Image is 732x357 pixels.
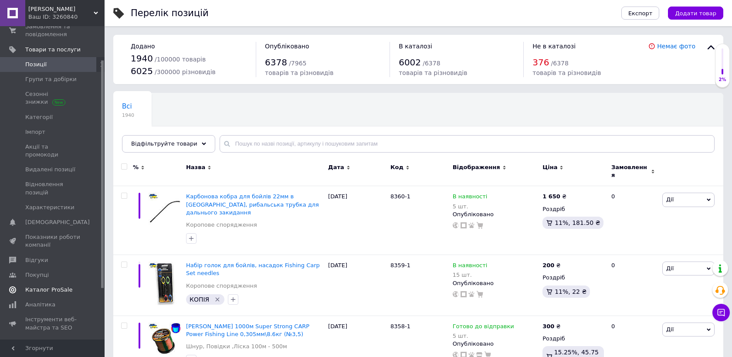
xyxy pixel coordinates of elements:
[712,304,730,321] button: Чат з покупцем
[390,323,410,330] span: 8358-1
[611,163,649,179] span: Замовлення
[423,60,440,67] span: / 6378
[186,282,257,290] a: Коропове спорядження
[453,211,539,218] div: Опубліковано
[28,13,105,21] div: Ваш ID: 3260840
[542,323,560,330] div: ₴
[542,323,554,330] b: 300
[453,262,488,271] span: В наявності
[122,112,134,119] span: 1940
[25,339,81,354] span: Управління сайтом
[25,75,77,83] span: Групи та добірки
[532,43,576,50] span: Не в каталозі
[453,340,539,348] div: Опубліковано
[289,60,306,67] span: / 7965
[542,193,566,201] div: ₴
[186,323,309,337] a: [PERSON_NAME] 1000м Super Strong CARP Power Fishing Line 0,305мм\8.6кг (№3,5)
[542,262,560,269] div: ₴
[148,193,182,226] img: Карбоновая кобра для бойлов 22мм в чехле, рыболовная трубка для дальнего заброса
[186,193,319,215] a: Карбонова кобра для бойлів 22мм в [GEOGRAPHIC_DATA], рибальська трубка для дальнього закидання
[453,323,514,332] span: Готово до відправки
[25,316,81,331] span: Інструменти веб-майстра та SEO
[131,66,153,76] span: 6025
[186,262,320,276] a: Набір голок для бойлів, насадок Fishing Carp Set needles
[220,135,715,153] input: Пошук по назві позиції, артикулу і пошуковим запитам
[131,53,153,64] span: 1940
[390,163,403,171] span: Код
[131,43,155,50] span: Додано
[25,143,81,159] span: Акції та промокоди
[25,166,75,173] span: Видалені позиції
[551,60,569,67] span: / 6378
[328,163,344,171] span: Дата
[122,102,132,110] span: Всі
[25,256,48,264] span: Відгуки
[131,9,209,18] div: Перелік позицій
[25,301,55,309] span: Аналітика
[25,180,81,196] span: Відновлення позицій
[133,163,139,171] span: %
[390,262,410,269] span: 8359-1
[265,69,333,76] span: товарів та різновидів
[542,274,604,282] div: Роздріб
[149,262,181,305] img: Набор иголок для бойлов, насадок Fishing Carp Set needles
[555,288,586,295] span: 11%, 22 ₴
[190,296,209,303] span: КОПІЯ
[326,255,388,316] div: [DATE]
[214,296,221,303] svg: Видалити мітку
[532,69,601,76] span: товарів та різновидів
[399,69,467,76] span: товарів та різновидів
[25,218,90,226] span: [DEMOGRAPHIC_DATA]
[399,57,421,68] span: 6002
[25,23,81,38] span: Замовлення та повідомлення
[186,163,205,171] span: Назва
[453,193,488,202] span: В наявності
[453,163,500,171] span: Відображення
[25,271,49,279] span: Покупці
[666,265,674,272] span: Дії
[606,186,660,255] div: 0
[666,326,674,333] span: Дії
[186,221,257,229] a: Коропове спорядження
[155,68,216,75] span: / 300000 різновидів
[628,10,653,17] span: Експорт
[25,90,81,106] span: Сезонні знижки
[675,10,716,17] span: Додати товар
[390,193,410,200] span: 8360-1
[265,43,309,50] span: Опубліковано
[453,272,488,278] div: 15 шт.
[621,7,660,20] button: Експорт
[715,77,729,83] div: 2%
[186,343,287,350] a: Шнур, Повідки ,Ліска 100м - 500м
[25,46,81,54] span: Товари та послуги
[148,323,182,356] img: Леска карповая 1000м Super Strong CARP Power Fishing Line 0,305мм\8.6кг (№3,5)
[555,219,600,226] span: 11%, 181.50 ₴
[25,286,72,294] span: Каталог ProSale
[25,128,45,136] span: Імпорт
[25,61,47,68] span: Позиції
[668,7,723,20] button: Додати товар
[542,205,604,213] div: Роздріб
[25,204,75,211] span: Характеристики
[399,43,432,50] span: В каталозі
[542,335,604,343] div: Роздріб
[532,57,549,68] span: 376
[542,163,557,171] span: Ціна
[155,56,206,63] span: / 100000 товарів
[657,43,695,50] a: Немає фото
[326,186,388,255] div: [DATE]
[606,255,660,316] div: 0
[666,196,674,203] span: Дії
[453,279,539,287] div: Опубліковано
[131,140,197,147] span: Відфільтруйте товари
[265,57,287,68] span: 6378
[25,233,81,249] span: Показники роботи компанії
[542,193,560,200] b: 1 650
[542,262,554,269] b: 200
[453,333,514,339] div: 5 шт.
[25,113,53,121] span: Категорії
[453,203,488,210] div: 5 шт.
